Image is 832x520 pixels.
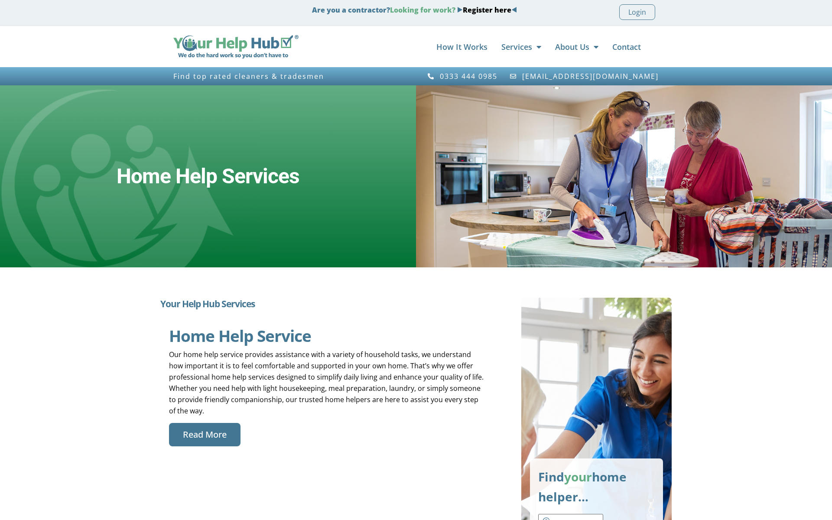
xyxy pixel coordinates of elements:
a: How It Works [436,38,487,55]
a: [EMAIL_ADDRESS][DOMAIN_NAME] [510,72,659,80]
img: Your Help Hub Wide Logo [173,35,299,58]
a: 0333 444 0985 [427,72,497,80]
a: Contact [612,38,641,55]
img: Blue Arrow - Left [511,7,517,13]
h2: Your Help Hub Services [160,298,495,310]
h2: Home Help Service [169,327,487,344]
span: Read More [183,428,227,441]
a: Read More [169,423,240,446]
img: Blue Arrow - Right [457,7,463,13]
span: your [564,468,592,485]
h3: Find top rated cleaners & tradesmen [173,72,412,80]
a: Services [501,38,541,55]
a: About Us [555,38,598,55]
p: Find home helper… [538,467,655,507]
span: 0333 444 0985 [438,72,497,80]
span: Login [628,6,646,18]
p: Our home help service provides assistance with a variety of household tasks, we understand how im... [169,349,487,416]
h2: Home Help Services [117,164,299,189]
nav: Menu [307,38,641,55]
span: [EMAIL_ADDRESS][DOMAIN_NAME] [520,72,659,80]
a: Register here [463,5,511,15]
span: Looking for work? [390,5,455,15]
strong: Are you a contractor? [312,5,517,15]
a: Login [619,4,655,20]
